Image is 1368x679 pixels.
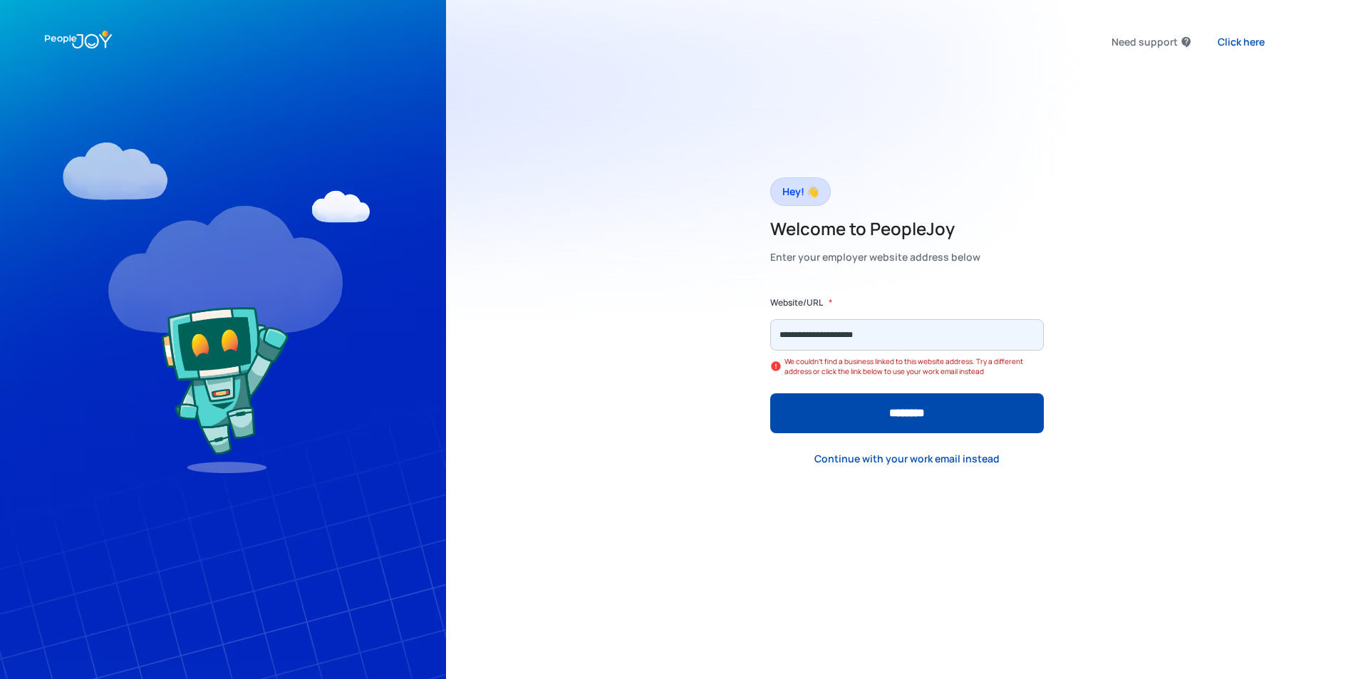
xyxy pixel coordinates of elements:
div: Hey! 👋 [782,182,819,202]
div: Enter your employer website address below [770,247,980,267]
a: Continue with your work email instead [803,444,1011,473]
a: Click here [1206,27,1276,56]
div: Click here [1218,35,1265,49]
h2: Welcome to PeopleJoy [770,217,980,240]
form: Form [770,296,1044,433]
div: We couldn't find a business linked to this website address. Try a different address or click the ... [784,356,1044,376]
label: Website/URL [770,296,823,310]
div: Continue with your work email instead [814,452,1000,466]
div: Need support [1111,32,1178,52]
